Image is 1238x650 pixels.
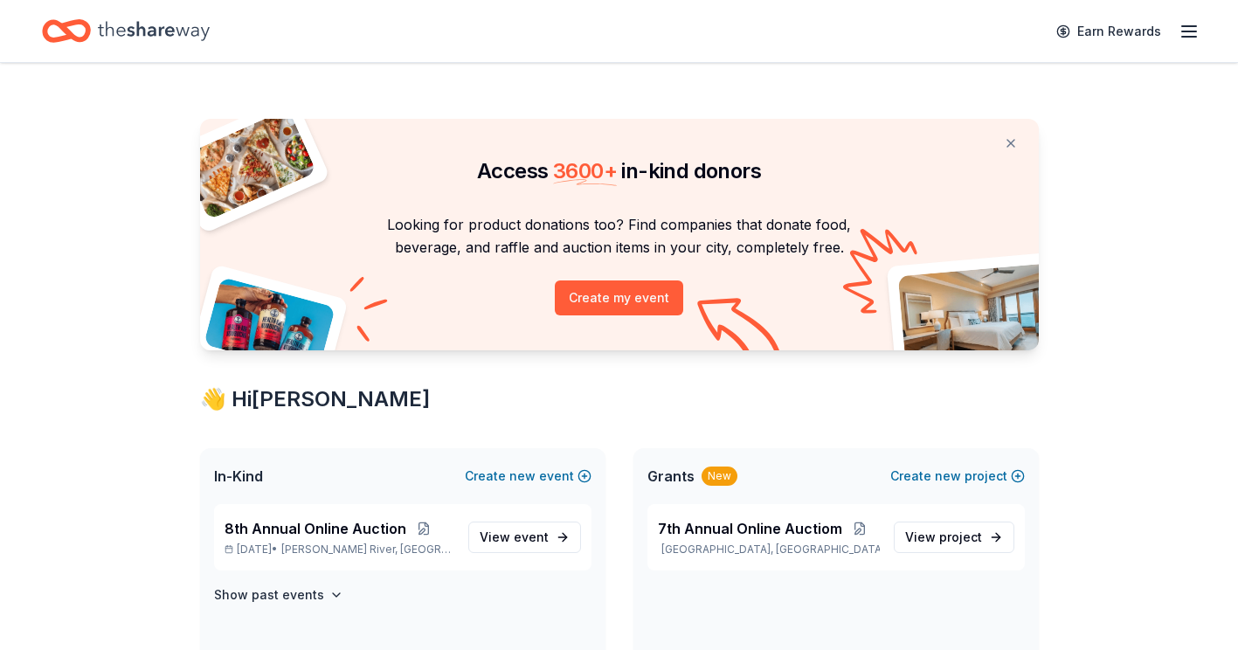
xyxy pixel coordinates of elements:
[214,584,324,605] h4: Show past events
[42,10,210,52] a: Home
[465,466,591,487] button: Createnewevent
[658,543,880,557] p: [GEOGRAPHIC_DATA], [GEOGRAPHIC_DATA]
[200,385,1039,413] div: 👋 Hi [PERSON_NAME]
[697,298,785,363] img: Curvy arrow
[214,584,343,605] button: Show past events
[647,466,695,487] span: Grants
[905,527,982,548] span: View
[935,466,961,487] span: new
[514,529,549,544] span: event
[555,280,683,315] button: Create my event
[894,522,1014,553] a: View project
[477,158,761,183] span: Access in-kind donors
[702,467,737,486] div: New
[221,213,1018,259] p: Looking for product donations too? Find companies that donate food, beverage, and raffle and auct...
[939,529,982,544] span: project
[1046,16,1172,47] a: Earn Rewards
[509,466,536,487] span: new
[468,522,581,553] a: View event
[281,543,453,557] span: [PERSON_NAME] River, [GEOGRAPHIC_DATA]
[214,466,263,487] span: In-Kind
[225,543,454,557] p: [DATE] •
[180,108,316,220] img: Pizza
[480,527,549,548] span: View
[890,466,1025,487] button: Createnewproject
[225,518,406,539] span: 8th Annual Online Auction
[658,518,842,539] span: 7th Annual Online Auctiom
[553,158,617,183] span: 3600 +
